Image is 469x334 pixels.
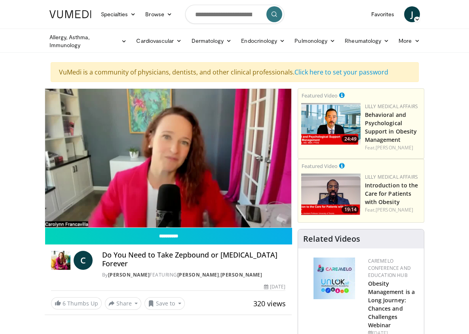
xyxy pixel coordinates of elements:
[340,33,394,49] a: Rheumatology
[187,33,237,49] a: Dermatology
[141,6,177,22] a: Browse
[290,33,340,49] a: Pulmonology
[236,33,290,49] a: Endocrinology
[368,280,415,329] a: Obesity Management is a Long Journey: Chances and Challenges Webinar
[365,111,417,143] a: Behavioral and Psychological Support in Obesity Management
[376,144,413,151] a: [PERSON_NAME]
[102,271,286,279] div: By FEATURING ,
[342,136,359,143] span: 24:49
[51,297,102,309] a: 6 Thumbs Up
[96,6,141,22] a: Specialties
[365,206,421,214] div: Feat.
[394,33,424,49] a: More
[365,174,418,180] a: Lilly Medical Affairs
[51,251,70,270] img: Dr. Carolynn Francavilla
[185,5,284,24] input: Search topics, interventions
[301,174,361,215] img: acc2e291-ced4-4dd5-b17b-d06994da28f3.png.150x105_q85_crop-smart_upscale.png
[301,92,337,99] small: Featured Video
[108,271,150,278] a: [PERSON_NAME]
[365,103,418,110] a: Lilly Medical Affairs
[220,271,262,278] a: [PERSON_NAME]
[131,33,186,49] a: Cardiovascular
[366,6,399,22] a: Favorites
[253,299,285,308] span: 320 views
[365,181,418,206] a: Introduction to the Care for Patients with Obesity
[342,206,359,213] span: 19:14
[376,206,413,213] a: [PERSON_NAME]
[63,300,66,307] span: 6
[301,174,361,215] a: 19:14
[303,234,360,244] h4: Related Videos
[301,103,361,145] a: 24:49
[264,283,285,290] div: [DATE]
[51,62,419,82] div: VuMedi is a community of physicians, dentists, and other clinical professionals.
[365,144,421,151] div: Feat.
[301,162,337,170] small: Featured Video
[294,68,388,76] a: Click here to set your password
[177,271,219,278] a: [PERSON_NAME]
[144,297,185,310] button: Save to
[105,297,142,310] button: Share
[404,6,420,22] a: J
[45,33,132,49] a: Allergy, Asthma, Immunology
[301,103,361,145] img: ba3304f6-7838-4e41-9c0f-2e31ebde6754.png.150x105_q85_crop-smart_upscale.png
[313,258,355,299] img: 45df64a9-a6de-482c-8a90-ada250f7980c.png.150x105_q85_autocrop_double_scale_upscale_version-0.2.jpg
[45,89,292,227] video-js: Video Player
[49,10,91,18] img: VuMedi Logo
[74,251,93,270] a: C
[102,251,286,268] h4: Do You Need to Take Zepbound or [MEDICAL_DATA] Forever
[368,258,410,279] a: CaReMeLO Conference and Education Hub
